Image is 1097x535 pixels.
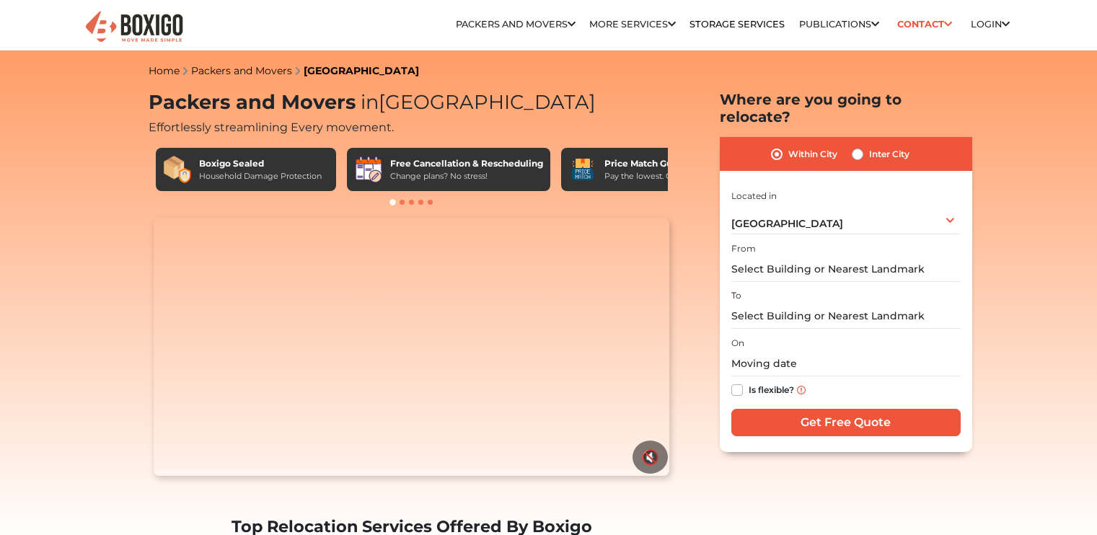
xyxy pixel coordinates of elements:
a: More services [589,19,676,30]
img: Price Match Guarantee [568,155,597,184]
img: Free Cancellation & Rescheduling [354,155,383,184]
input: Moving date [731,351,961,376]
img: Boxigo Sealed [163,155,192,184]
label: From [731,242,756,255]
a: Contact [893,13,957,35]
div: Change plans? No stress! [390,170,543,182]
div: Household Damage Protection [199,170,322,182]
a: Packers and Movers [456,19,576,30]
div: Boxigo Sealed [199,157,322,170]
span: [GEOGRAPHIC_DATA] [356,90,596,114]
label: On [731,337,744,350]
a: Login [971,19,1010,30]
label: Is flexible? [749,381,794,397]
input: Select Building or Nearest Landmark [731,257,961,282]
input: Select Building or Nearest Landmark [731,304,961,329]
span: Effortlessly streamlining Every movement. [149,120,394,134]
div: Pay the lowest. Guaranteed! [604,170,714,182]
a: Storage Services [690,19,785,30]
div: Free Cancellation & Rescheduling [390,157,543,170]
video: Your browser does not support the video tag. [154,218,669,476]
a: Publications [799,19,879,30]
span: [GEOGRAPHIC_DATA] [731,217,843,230]
input: Get Free Quote [731,409,961,436]
a: [GEOGRAPHIC_DATA] [304,64,419,77]
h1: Packers and Movers [149,91,675,115]
span: in [361,90,379,114]
a: Home [149,64,180,77]
button: 🔇 [633,441,668,474]
label: Located in [731,190,777,203]
img: info [797,386,806,394]
label: To [731,289,741,302]
div: Price Match Guarantee [604,157,714,170]
label: Inter City [869,146,909,163]
h2: Where are you going to relocate? [720,91,972,125]
img: Boxigo [84,9,185,45]
label: Within City [788,146,837,163]
a: Packers and Movers [191,64,292,77]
